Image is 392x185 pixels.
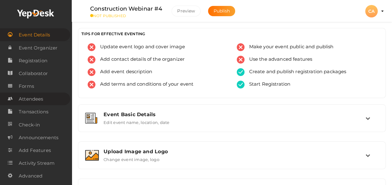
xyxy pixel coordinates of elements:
span: Registration [19,55,47,67]
small: NOT PUBLISHED [90,13,162,18]
span: Create and publish registration packages [244,68,346,76]
h3: TIPS FOR EFFECTIVE EVENTING [81,31,382,36]
span: Use the advanced features [244,56,312,64]
span: Add Features [19,144,51,157]
label: Construction Webinar #4 [90,4,162,13]
span: Update event logo and cover image [95,43,185,51]
img: error.svg [88,81,95,88]
span: Start Registration [244,81,291,88]
button: CA [363,5,380,18]
div: Upload Image and Logo [104,149,365,154]
img: error.svg [237,56,244,64]
img: image.svg [85,150,99,161]
span: Advanced [19,170,42,182]
a: Event Basic Details Edit event name, location, date [81,120,382,126]
span: Event Details [19,29,50,41]
img: tick-success.svg [237,81,244,88]
div: CA [365,5,378,17]
img: error.svg [88,56,95,64]
span: Collaborator [19,67,48,80]
span: Add terms and conditions of your event [95,81,193,88]
span: Forms [19,80,34,93]
span: Make your event public and publish [244,43,334,51]
span: Publish [213,8,230,14]
span: Announcements [19,131,58,144]
profile-pic: CA [365,8,378,14]
img: event-details.svg [85,113,97,124]
img: error.svg [237,43,244,51]
img: error.svg [88,43,95,51]
label: Change event image, logo [104,154,159,162]
img: error.svg [88,68,95,76]
span: Transactions [19,106,48,118]
span: Activity Stream [19,157,55,169]
img: tick-success.svg [237,68,244,76]
label: Edit event name, location, date [104,117,169,125]
span: Add contact details of the organizer [95,56,185,64]
button: Publish [208,6,235,16]
a: Upload Image and Logo Change event image, logo [81,157,382,163]
span: Attendees [19,93,43,105]
span: Check-in [19,119,40,131]
span: Add event description [95,68,152,76]
div: Event Basic Details [104,111,365,117]
button: Preview [172,6,201,17]
span: Event Organizer [19,42,57,54]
